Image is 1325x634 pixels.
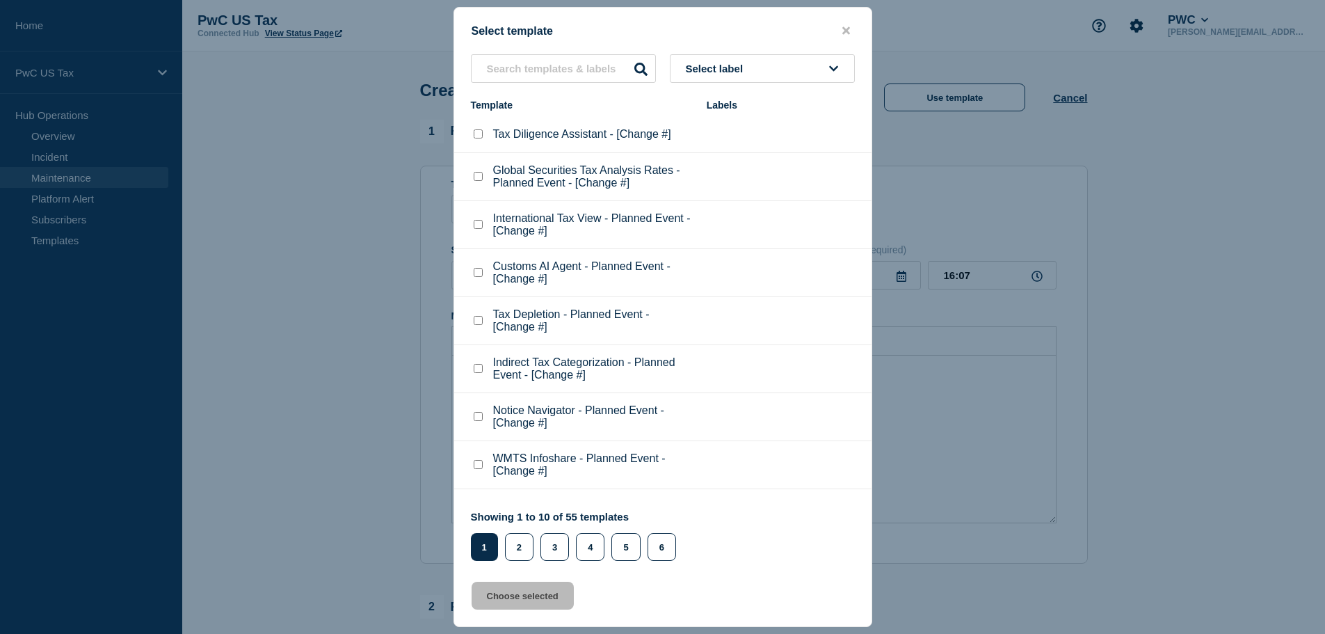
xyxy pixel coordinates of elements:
[474,220,483,229] input: International Tax View - Planned Event - [Change #] checkbox
[471,533,498,561] button: 1
[474,129,483,138] input: Tax Diligence Assistant - [Change #] checkbox
[838,24,854,38] button: close button
[493,128,671,141] p: Tax Diligence Assistant - [Change #]
[474,364,483,373] input: Indirect Tax Categorization - Planned Event - [Change #] checkbox
[493,404,693,429] p: Notice Navigator - Planned Event - [Change #]
[670,54,855,83] button: Select label
[648,533,676,561] button: 6
[493,356,693,381] p: Indirect Tax Categorization - Planned Event - [Change #]
[611,533,640,561] button: 5
[471,54,656,83] input: Search templates & labels
[454,24,872,38] div: Select template
[474,268,483,277] input: Customs AI Agent - Planned Event - [Change #] checkbox
[576,533,604,561] button: 4
[505,533,533,561] button: 2
[471,511,683,523] p: Showing 1 to 10 of 55 templates
[686,63,749,74] span: Select label
[471,100,693,111] div: Template
[474,412,483,421] input: Notice Navigator - Planned Event - [Change #] checkbox
[493,260,693,285] p: Customs AI Agent - Planned Event - [Change #]
[474,316,483,325] input: Tax Depletion - Planned Event - [Change #] checkbox
[472,582,574,610] button: Choose selected
[474,172,483,181] input: Global Securities Tax Analysis Rates - Planned Event - [Change #] checkbox
[707,100,855,111] div: Labels
[493,308,693,333] p: Tax Depletion - Planned Event - [Change #]
[493,164,693,189] p: Global Securities Tax Analysis Rates - Planned Event - [Change #]
[493,212,693,237] p: International Tax View - Planned Event - [Change #]
[474,460,483,469] input: WMTS Infoshare - Planned Event - [Change #] checkbox
[540,533,569,561] button: 3
[493,452,693,477] p: WMTS Infoshare - Planned Event - [Change #]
